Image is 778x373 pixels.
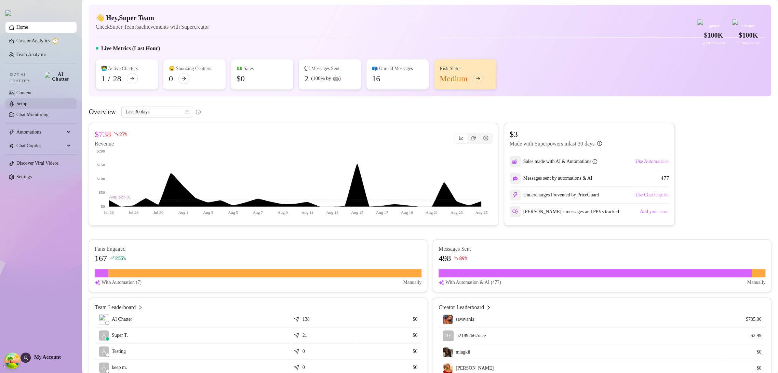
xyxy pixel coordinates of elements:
[471,136,476,140] span: pie-chart
[16,161,59,166] a: Discover Viral Videos
[732,23,764,29] div: Creator
[592,159,597,164] span: info-circle
[640,209,669,215] span: Add your team
[5,10,11,16] img: logo.svg
[303,316,310,323] article: 138
[303,348,305,355] article: 0
[483,136,488,140] span: dollar-circle
[23,355,28,360] span: user
[16,174,32,179] a: Settings
[311,74,341,83] div: (100% by 🤖)
[403,279,421,286] article: Manually
[512,158,518,165] img: svg%3e
[95,253,107,264] article: 167
[443,315,453,324] img: savsvania
[697,30,729,41] div: $100K
[304,73,308,84] div: 2
[95,303,136,312] article: Team Leaderboard
[95,140,127,148] article: Revenue
[456,365,494,371] span: [PERSON_NAME]
[237,65,288,72] div: 💵 Sales
[597,141,602,146] span: info-circle
[95,129,111,140] article: $738
[476,76,481,81] span: arrow-right
[34,354,61,360] span: My Account
[661,174,669,182] div: 477
[456,317,474,322] span: savsvania
[730,365,761,372] article: $0
[439,303,484,312] article: Creator Leaderboard
[237,73,245,84] div: $0
[303,364,305,371] article: 0
[10,71,42,84] span: Izzy AI Chatter
[732,30,764,41] div: $100K
[16,90,31,95] a: Content
[459,136,464,140] span: line-chart
[112,348,126,355] span: Testing
[635,190,669,201] button: Use Chat Copilot
[443,347,453,357] img: miagkii
[96,13,209,23] h4: 👋 Hey, Super Team
[101,44,160,53] h5: Live Metrics (Last Hour)
[732,42,764,46] div: Monthly Sales
[3,363,8,368] span: build
[112,364,127,371] span: keep m.
[747,279,765,286] article: Manually
[635,192,668,198] span: Use Chat Copilot
[510,129,602,140] article: $3
[439,245,765,253] article: Messages Sent
[102,349,106,354] span: user
[113,73,121,84] div: 28
[440,65,491,72] div: Risk Status
[138,303,143,312] span: right
[360,332,417,339] article: $0
[112,316,132,323] span: AI Chatter
[459,255,467,261] span: 89 %
[9,143,13,148] img: Chat Copilot
[99,314,109,324] img: izzy-ai-chatter-avatar.svg
[45,72,71,82] img: AI Chatter
[697,23,729,29] div: Agency
[510,173,592,184] div: Messages sent by automations & AI
[182,76,186,81] span: arrow-right
[16,36,71,46] a: Creator Analytics exclamation-circle
[16,127,65,138] span: Automations
[454,255,458,260] span: fall
[439,253,451,264] article: 498
[635,159,669,164] span: Use Automations
[523,158,598,165] div: Sales made with AI & Automations
[360,364,417,371] article: $0
[112,332,128,339] span: Super T.
[196,110,201,114] span: info-circle
[102,333,106,338] span: user
[697,42,729,46] div: Monthly Sales
[102,279,142,286] article: With Automation (7)
[9,129,14,135] span: thunderbolt
[16,101,27,106] a: Setup
[445,332,451,340] span: BE
[115,255,126,261] span: 255 %
[454,133,493,144] div: segmented control
[697,19,703,25] img: gold-badge.svg
[294,315,301,322] span: send
[294,363,301,370] span: send
[130,76,135,81] span: arrow-right
[640,206,669,217] button: Add your team
[445,279,501,286] article: With Automation & AI (477)
[101,65,152,72] div: 👩‍💻 Active Chatters
[303,332,307,339] article: 21
[372,65,423,72] div: 📪 Unread Messages
[294,347,301,354] span: send
[96,23,209,31] article: Check Super Team's achievements with Supercreator
[102,365,106,370] span: user
[512,192,518,198] img: svg%3e
[125,107,189,117] span: Last 30 days
[16,25,28,30] a: Home
[16,140,65,151] span: Chat Copilot
[443,363,453,373] img: mikayla_demaiter
[16,112,49,117] a: Chat Monitoring
[304,65,356,72] div: 💬 Messages Sent
[294,331,301,338] span: send
[510,206,619,217] div: [PERSON_NAME]’s messages and PPVs tracked
[169,65,220,72] div: 😴 Snoozing Chatters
